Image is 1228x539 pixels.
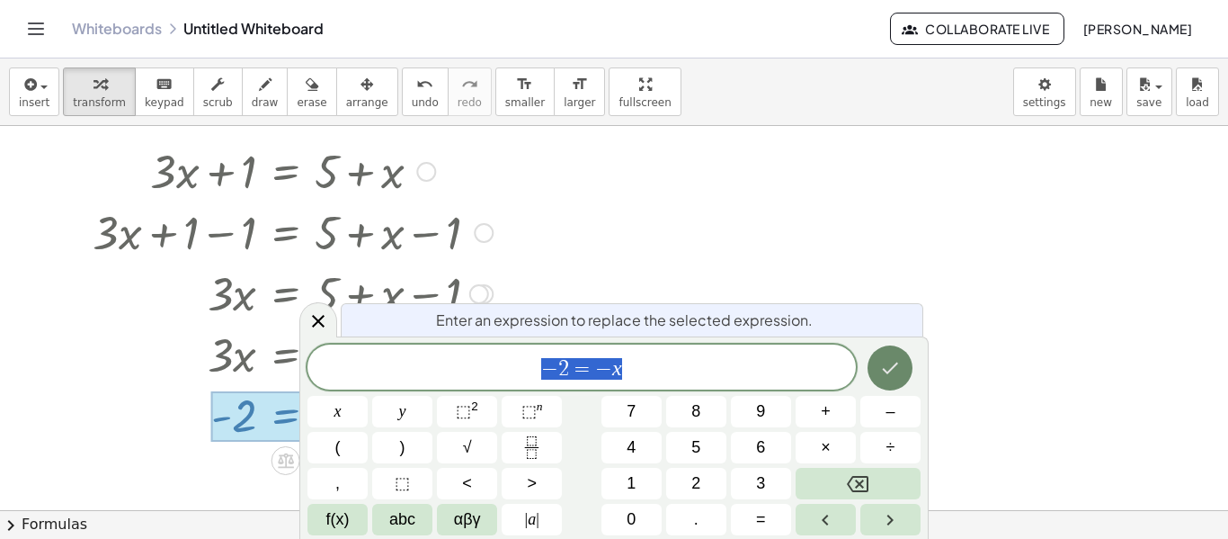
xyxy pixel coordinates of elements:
button: arrange [336,67,398,116]
span: 9 [756,400,765,424]
span: ⬚ [395,472,410,496]
i: undo [416,74,433,95]
span: y [399,400,406,424]
sup: 2 [471,400,478,413]
button: draw [242,67,289,116]
span: new [1090,96,1112,109]
button: erase [287,67,336,116]
span: undo [412,96,439,109]
span: keypad [145,96,184,109]
span: ⬚ [521,402,537,420]
button: 9 [731,396,791,427]
span: redo [458,96,482,109]
button: Minus [860,396,921,427]
div: Apply the same math to both sides of the equation [271,446,300,475]
button: redoredo [448,67,492,116]
span: , [335,472,340,496]
button: Squared [437,396,497,427]
span: arrange [346,96,388,109]
button: Equals [731,504,791,535]
span: > [527,472,537,496]
span: = [569,358,595,380]
span: settings [1023,96,1066,109]
button: Placeholder [372,468,432,499]
span: = [756,508,766,532]
span: load [1186,96,1209,109]
button: Divide [860,432,921,463]
span: √ [463,436,472,460]
button: format_sizesmaller [495,67,555,116]
button: new [1080,67,1123,116]
button: , [307,468,368,499]
span: larger [564,96,595,109]
button: Less than [437,468,497,499]
button: 2 [666,468,726,499]
button: Square root [437,432,497,463]
button: Done [868,346,912,391]
span: ÷ [886,436,895,460]
button: x [307,396,368,427]
span: f(x) [326,508,350,532]
span: + [821,400,831,424]
button: Superscript [502,396,562,427]
button: Left arrow [796,504,856,535]
span: αβγ [454,508,481,532]
button: undoundo [402,67,449,116]
button: 1 [601,468,662,499]
button: Collaborate Live [890,13,1064,45]
button: Plus [796,396,856,427]
button: fullscreen [609,67,681,116]
span: insert [19,96,49,109]
i: redo [461,74,478,95]
span: 0 [627,508,636,532]
button: 7 [601,396,662,427]
button: settings [1013,67,1076,116]
span: 4 [627,436,636,460]
i: format_size [516,74,533,95]
i: format_size [571,74,588,95]
span: fullscreen [618,96,671,109]
span: − [541,358,558,380]
button: 8 [666,396,726,427]
span: ⬚ [456,402,471,420]
button: 5 [666,432,726,463]
span: 6 [756,436,765,460]
button: Fraction [502,432,562,463]
button: Alphabet [372,504,432,535]
span: | [525,510,529,528]
span: 2 [691,472,700,496]
span: 5 [691,436,700,460]
var: x [612,356,622,380]
button: 0 [601,504,662,535]
button: scrub [193,67,243,116]
button: Greater than [502,468,562,499]
span: save [1136,96,1161,109]
span: x [334,400,342,424]
span: scrub [203,96,233,109]
button: Toggle navigation [22,14,50,43]
button: Functions [307,504,368,535]
span: 2 [558,358,569,380]
button: load [1176,67,1219,116]
button: Times [796,432,856,463]
span: smaller [505,96,545,109]
button: 4 [601,432,662,463]
span: | [536,510,539,528]
button: ( [307,432,368,463]
sup: n [537,400,543,413]
span: draw [252,96,279,109]
button: ) [372,432,432,463]
button: save [1126,67,1172,116]
span: 3 [756,472,765,496]
button: transform [63,67,136,116]
button: format_sizelarger [554,67,605,116]
button: Greek alphabet [437,504,497,535]
button: keyboardkeypad [135,67,194,116]
button: insert [9,67,59,116]
span: – [885,400,894,424]
button: Absolute value [502,504,562,535]
span: < [462,472,472,496]
a: Whiteboards [72,20,162,38]
span: ( [335,436,341,460]
span: − [595,358,612,380]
